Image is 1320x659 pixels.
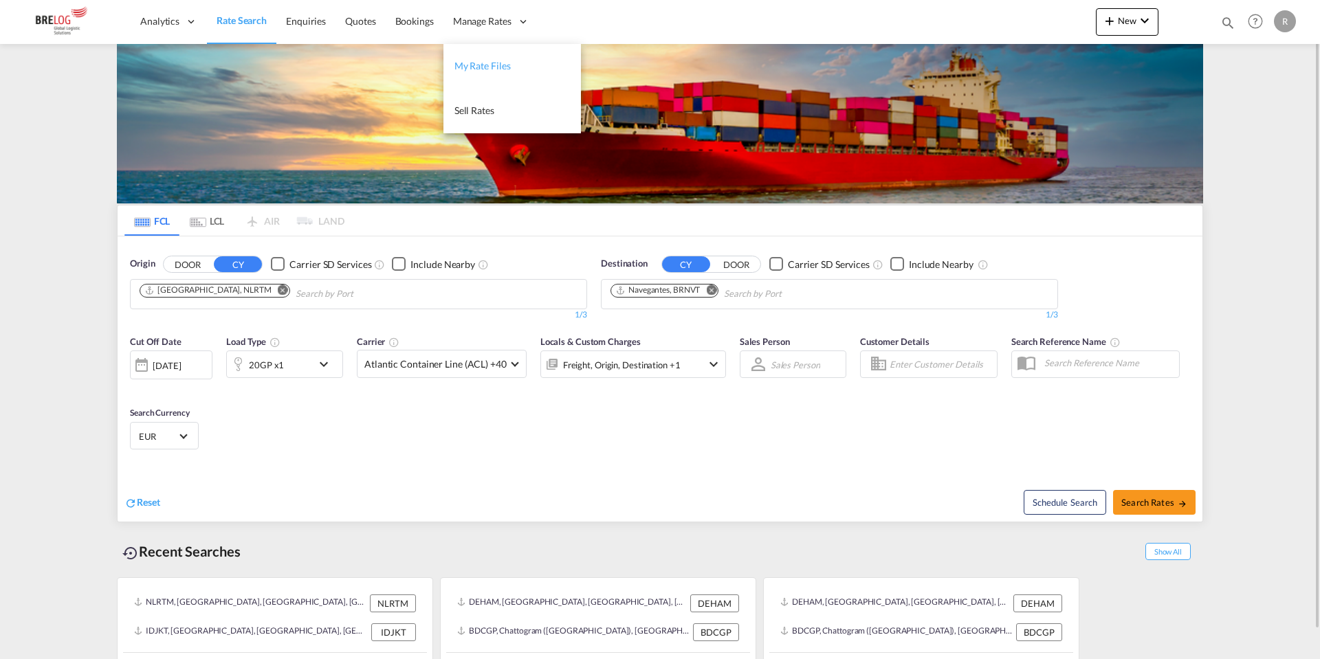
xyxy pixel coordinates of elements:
div: icon-refreshReset [124,495,160,511]
md-tab-item: LCL [179,205,234,236]
md-icon: Unchecked: Search for CY (Container Yard) services for all selected carriers.Checked : Search for... [374,259,385,270]
md-select: Sales Person [769,355,822,375]
span: Help [1244,10,1267,33]
span: Cut Off Date [130,336,181,347]
div: Press delete to remove this chip. [144,284,274,296]
md-icon: Unchecked: Ignores neighbouring ports when fetching rates.Checked : Includes neighbouring ports w... [478,259,489,270]
md-chips-wrap: Chips container. Use arrow keys to select chips. [137,280,432,305]
span: Analytics [140,14,179,28]
div: Include Nearby [909,258,973,271]
button: Remove [697,284,718,298]
input: Chips input. [724,283,855,305]
span: Search Reference Name [1011,336,1121,347]
span: New [1101,15,1153,26]
span: Sell Rates [454,104,494,116]
span: Load Type [226,336,280,347]
md-select: Select Currency: € EUREuro [137,426,191,446]
md-chips-wrap: Chips container. Use arrow keys to select chips. [608,280,860,305]
span: Bookings [395,15,434,27]
div: 1/3 [130,309,587,321]
div: [DATE] [153,359,181,372]
img: LCL+%26+FCL+BACKGROUND.png [117,44,1203,203]
md-checkbox: Checkbox No Ink [392,257,475,271]
div: Include Nearby [410,258,475,271]
div: NLRTM, Rotterdam, Netherlands, Western Europe, Europe [134,594,366,612]
span: Search Rates [1121,497,1187,508]
input: Enter Customer Details [890,354,993,375]
div: 1/3 [601,309,1058,321]
a: Sell Rates [443,89,581,133]
img: daae70a0ee2511ecb27c1fb462fa6191.png [21,6,113,37]
div: IDJKT [371,623,416,641]
div: DEHAM [1013,594,1062,612]
span: Rate Search [217,14,267,26]
md-icon: icon-backup-restore [122,545,139,561]
div: OriginDOOR CY Checkbox No InkUnchecked: Search for CY (Container Yard) services for all selected ... [118,236,1202,522]
md-icon: icon-chevron-down [705,356,722,372]
span: Destination [601,257,648,271]
md-icon: icon-magnify [1220,15,1235,30]
span: My Rate Files [454,60,511,71]
span: Reset [137,496,160,508]
div: DEHAM [690,594,739,612]
div: NLRTM [370,594,416,612]
md-checkbox: Checkbox No Ink [271,257,371,271]
div: BDCGP, Chattogram (Chittagong), Bangladesh, Indian Subcontinent, Asia Pacific [780,623,1013,641]
md-icon: Your search will be saved by the below given name [1110,337,1121,348]
div: Carrier SD Services [289,258,371,271]
span: EUR [139,430,177,443]
span: Sales Person [740,336,790,347]
span: Origin [130,257,155,271]
div: R [1274,10,1296,32]
div: BDCGP [1016,623,1062,641]
div: Freight Origin Destination Factory Stuffingicon-chevron-down [540,350,726,378]
div: Carrier SD Services [788,258,870,271]
button: CY [662,256,710,272]
div: icon-magnify [1220,15,1235,36]
span: Search Currency [130,407,190,418]
md-icon: Unchecked: Search for CY (Container Yard) services for all selected carriers.Checked : Search for... [872,259,883,270]
span: Atlantic Container Line (ACL) +40 [364,357,507,371]
md-icon: icon-plus 400-fg [1101,12,1118,29]
md-icon: icon-chevron-down [1136,12,1153,29]
a: My Rate Files [443,44,581,89]
button: icon-plus 400-fgNewicon-chevron-down [1096,8,1158,36]
button: Note: By default Schedule search will only considerorigin ports, destination ports and cut off da... [1024,490,1106,515]
div: 20GP x1 [249,355,284,375]
span: Enquiries [286,15,326,27]
md-pagination-wrapper: Use the left and right arrow keys to navigate between tabs [124,205,344,236]
md-checkbox: Checkbox No Ink [769,257,870,271]
md-icon: icon-information-outline [269,337,280,348]
button: CY [214,256,262,272]
md-icon: The selected Trucker/Carrierwill be displayed in the rate results If the rates are from another f... [388,337,399,348]
md-checkbox: Checkbox No Ink [890,257,973,271]
button: DOOR [712,256,760,272]
div: 20GP x1icon-chevron-down [226,350,343,378]
div: [DATE] [130,350,212,379]
span: Quotes [345,15,375,27]
md-icon: icon-chevron-down [316,356,339,372]
div: Navegantes, BRNVT [615,284,700,296]
input: Chips input. [296,283,426,305]
span: Customer Details [860,336,929,347]
md-tab-item: FCL [124,205,179,236]
button: DOOR [164,256,212,272]
div: BDCGP [693,623,739,641]
div: IDJKT, Jakarta, Java, Indonesia, South East Asia, Asia Pacific [134,623,368,641]
span: Locals & Custom Charges [540,336,641,347]
md-icon: icon-arrow-right [1178,499,1187,509]
span: Show All [1145,543,1191,560]
button: Search Ratesicon-arrow-right [1113,490,1196,515]
md-icon: Unchecked: Ignores neighbouring ports when fetching rates.Checked : Includes neighbouring ports w... [978,259,989,270]
input: Search Reference Name [1037,353,1179,373]
md-datepicker: Select [130,378,140,396]
div: Recent Searches [117,536,246,567]
div: Freight Origin Destination Factory Stuffing [563,355,681,375]
div: Press delete to remove this chip. [615,284,703,296]
span: Manage Rates [453,14,511,28]
md-icon: icon-refresh [124,497,137,509]
div: DEHAM, Hamburg, Germany, Western Europe, Europe [457,594,687,612]
span: Carrier [357,336,399,347]
div: Help [1244,10,1274,34]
